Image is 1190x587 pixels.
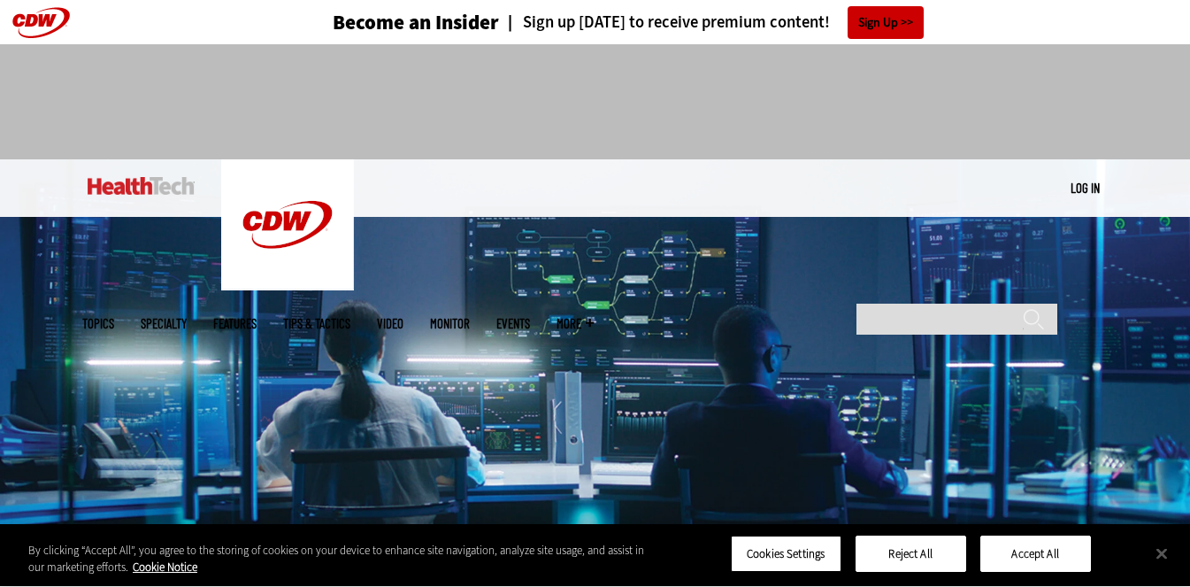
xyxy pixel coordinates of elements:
a: Video [377,317,403,330]
span: Specialty [141,317,187,330]
a: Tips & Tactics [283,317,350,330]
span: Topics [82,317,114,330]
img: Home [88,177,195,195]
a: Become an Insider [266,12,499,33]
a: Sign up [DATE] to receive premium content! [499,14,830,31]
a: Log in [1071,180,1100,196]
div: User menu [1071,179,1100,197]
a: Sign Up [848,6,924,39]
a: More information about your privacy [133,560,197,575]
button: Reject All [856,536,966,573]
iframe: advertisement [273,62,917,142]
button: Close [1142,534,1181,573]
button: Cookies Settings [731,536,841,573]
a: Features [213,317,257,330]
div: By clicking “Accept All”, you agree to the storing of cookies on your device to enhance site navi... [28,542,655,576]
button: Accept All [980,536,1091,573]
a: Events [496,317,530,330]
img: Home [221,159,354,290]
h3: Become an Insider [333,12,499,33]
a: MonITor [430,317,470,330]
a: CDW [221,276,354,295]
span: More [557,317,594,330]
